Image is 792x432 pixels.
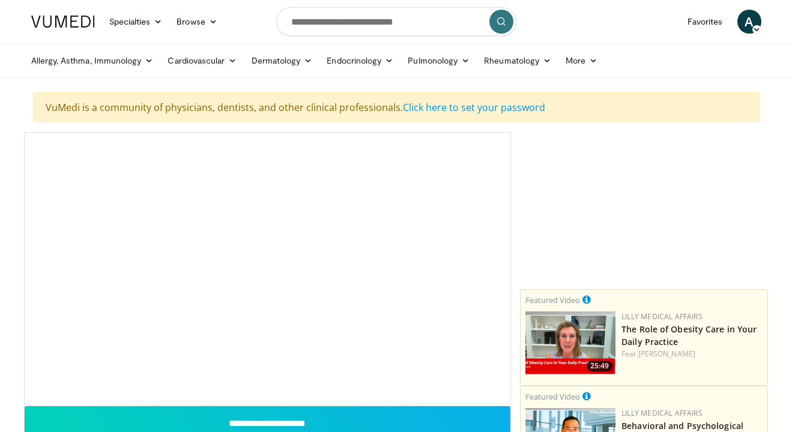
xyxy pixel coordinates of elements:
a: Specialties [102,10,170,34]
a: The Role of Obesity Care in Your Daily Practice [621,323,757,347]
video-js: Video Player [25,133,511,406]
a: A [737,10,761,34]
a: Pulmonology [401,49,477,73]
a: [PERSON_NAME] [638,349,695,359]
small: Featured Video [525,391,580,402]
a: Cardiovascular [160,49,244,73]
input: Search topics, interventions [276,7,516,36]
a: Allergy, Asthma, Immunology [24,49,161,73]
a: Rheumatology [477,49,558,73]
a: More [558,49,605,73]
img: e1208b6b-349f-4914-9dd7-f97803bdbf1d.png.150x105_q85_crop-smart_upscale.png [525,311,615,374]
a: 25:49 [525,311,615,374]
a: Lilly Medical Affairs [621,408,703,418]
img: VuMedi Logo [31,16,95,28]
a: Dermatology [244,49,320,73]
a: Endocrinology [319,49,401,73]
div: VuMedi is a community of physicians, dentists, and other clinical professionals. [33,92,760,122]
a: Favorites [680,10,730,34]
span: 25:49 [587,361,612,371]
div: Feat. [621,349,763,359]
a: Click here to set your password [403,101,545,114]
small: Featured Video [525,295,580,305]
a: Lilly Medical Affairs [621,311,703,322]
a: Browse [169,10,225,34]
iframe: Advertisement [554,132,734,282]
